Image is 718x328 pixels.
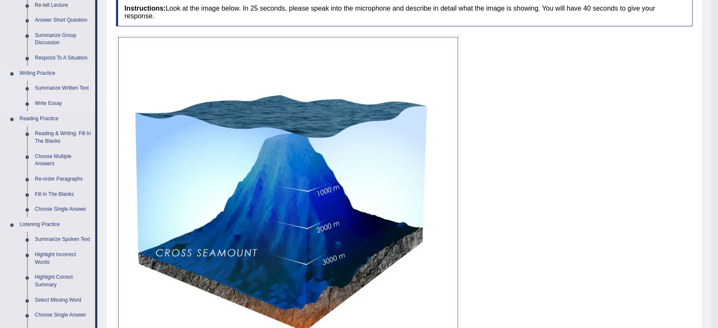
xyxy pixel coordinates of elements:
a: Fill In The Blanks [31,187,95,202]
a: Reading & Writing: Fill In The Blanks [31,126,95,149]
a: Answer Short Question [31,13,95,28]
a: Select Missing Word [31,293,95,308]
a: Writing Practice [16,66,95,81]
a: Reading Practice [16,111,95,127]
a: Re-order Paragraphs [31,172,95,187]
a: Highlight Incorrect Words [31,247,95,270]
a: Summarize Written Text [31,81,95,96]
a: Summarize Group Discussion [31,28,95,51]
a: Listening Practice [16,217,95,232]
a: Choose Single Answer [31,308,95,323]
a: Choose Single Answer [31,202,95,217]
b: Instructions: [124,5,166,12]
a: Highlight Correct Summary [31,270,95,292]
a: Respond To A Situation [31,51,95,66]
a: Write Essay [31,96,95,111]
a: Choose Multiple Answers [31,149,95,172]
a: Summarize Spoken Text [31,232,95,247]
